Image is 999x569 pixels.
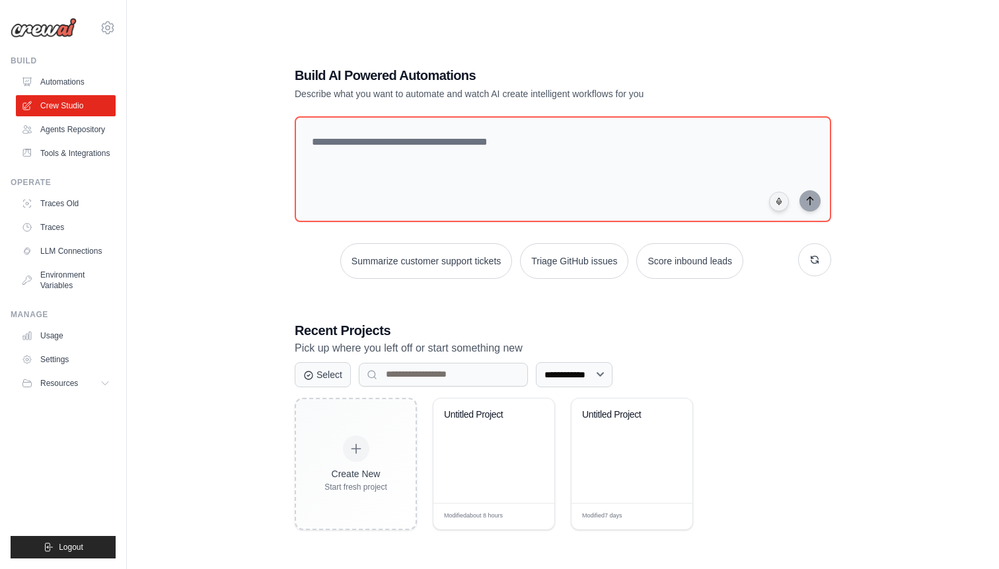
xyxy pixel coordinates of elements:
[324,482,387,492] div: Start fresh project
[11,309,116,320] div: Manage
[295,87,739,100] p: Describe what you want to automate and watch AI create intelligent workflows for you
[444,512,503,521] span: Modified about 8 hours
[340,243,512,279] button: Summarize customer support tickets
[798,243,831,276] button: Get new suggestions
[16,95,116,116] a: Crew Studio
[16,71,116,93] a: Automations
[295,362,351,387] button: Select
[16,373,116,394] button: Resources
[59,542,83,552] span: Logout
[40,378,78,389] span: Resources
[295,340,831,357] p: Pick up where you left off or start something new
[523,512,535,521] span: Edit
[295,66,739,85] h1: Build AI Powered Automations
[444,409,524,421] div: Untitled Project
[16,325,116,346] a: Usage
[11,177,116,188] div: Operate
[16,217,116,238] a: Traces
[324,467,387,480] div: Create New
[582,409,662,421] div: Untitled Project
[520,243,628,279] button: Triage GitHub issues
[16,349,116,370] a: Settings
[11,18,77,38] img: Logo
[16,193,116,214] a: Traces Old
[636,243,743,279] button: Score inbound leads
[769,192,789,211] button: Click to speak your automation idea
[11,56,116,66] div: Build
[11,536,116,558] button: Logout
[16,143,116,164] a: Tools & Integrations
[661,512,673,521] span: Edit
[295,321,831,340] h3: Recent Projects
[16,264,116,296] a: Environment Variables
[16,119,116,140] a: Agents Repository
[16,241,116,262] a: LLM Connections
[582,512,622,521] span: Modified 7 days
